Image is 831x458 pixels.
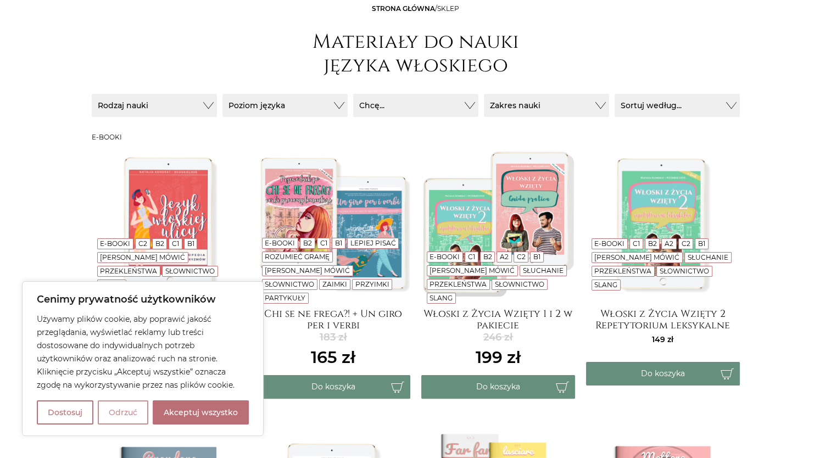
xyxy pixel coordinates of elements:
[265,280,314,288] a: Słownictwo
[311,345,355,370] ins: 165
[303,239,312,247] a: B2
[665,239,673,248] a: A2
[594,281,617,289] a: Slang
[335,239,342,247] a: B1
[421,308,575,330] a: Włoski z Życia Wzięty 1 i 2 w pakiecie
[98,400,148,425] button: Odrzuć
[256,375,410,399] button: Do koszyka
[430,280,487,288] a: Przekleństwa
[594,239,624,248] a: E-booki
[256,308,410,330] a: Chi se ne frega?! + Un giro per i verbi
[698,239,705,248] a: B1
[586,362,740,386] button: Do koszyka
[533,253,540,261] a: B1
[92,133,740,141] h3: E-booki
[355,280,389,288] a: Przyimki
[172,239,179,248] a: C1
[37,293,249,306] p: Cenimy prywatność użytkowników
[350,239,396,247] a: Lepiej pisać
[500,253,509,261] a: A2
[633,239,640,248] a: C1
[100,253,185,261] a: [PERSON_NAME] mówić
[483,253,492,261] a: B2
[265,253,330,261] a: Rozumieć gramę
[138,239,147,248] a: C2
[100,267,157,275] a: Przekleństwa
[484,94,609,117] button: Zakres nauki
[594,267,651,275] a: Przekleństwa
[165,267,215,275] a: Słownictwo
[430,266,515,275] a: [PERSON_NAME] mówić
[37,312,249,392] p: Używamy plików cookie, aby poprawić jakość przeglądania, wyświetlać reklamy lub treści dostosowan...
[523,266,564,275] a: Słuchanie
[187,239,194,248] a: B1
[37,400,93,425] button: Dostosuj
[430,253,460,261] a: E-booki
[372,4,459,13] span: /
[615,94,740,117] button: Sortuj według...
[594,253,679,261] a: [PERSON_NAME] mówić
[495,280,544,288] a: Słownictwo
[476,330,521,345] del: 246
[100,239,130,248] a: E-booki
[222,94,348,117] button: Poziom języka
[586,308,740,330] a: Włoski z Życia Wzięty 2 Repetytorium leksykalne
[648,239,656,248] a: B2
[517,253,526,261] a: C2
[476,345,521,370] ins: 199
[265,294,305,302] a: Partykuły
[153,400,249,425] button: Akceptuj wszystko
[430,294,453,302] a: Slang
[92,94,217,117] button: Rodzaj nauki
[688,253,728,261] a: Słuchanie
[421,375,575,399] button: Do koszyka
[372,4,435,13] a: Strona główna
[265,239,295,247] a: E-booki
[437,4,459,13] span: sklep
[155,239,164,248] a: B2
[682,239,690,248] a: C2
[306,30,526,77] h1: Materiały do nauki języka włoskiego
[311,330,355,345] del: 183
[353,94,478,117] button: Chcę...
[322,280,347,288] a: Zaimki
[652,334,673,344] span: 149
[320,239,327,247] a: C1
[468,253,475,261] a: C1
[265,266,350,275] a: [PERSON_NAME] mówić
[660,267,709,275] a: Słownictwo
